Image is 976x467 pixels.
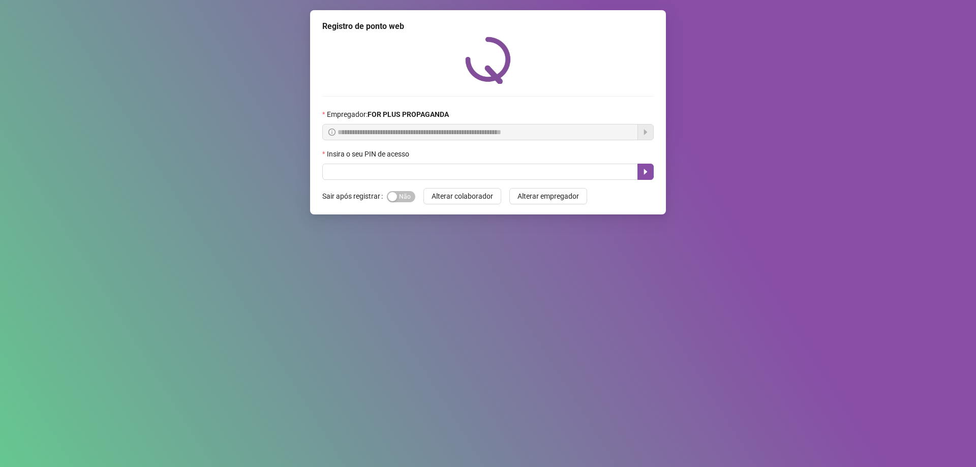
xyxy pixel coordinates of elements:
span: Alterar empregador [517,191,579,202]
label: Sair após registrar [322,188,387,204]
label: Insira o seu PIN de acesso [322,148,416,160]
div: Registro de ponto web [322,20,654,33]
strong: FOR PLUS PROPAGANDA [368,110,449,118]
span: Empregador : [327,109,449,120]
span: info-circle [328,129,335,136]
span: caret-right [642,168,650,176]
button: Alterar empregador [509,188,587,204]
button: Alterar colaborador [423,188,501,204]
span: Alterar colaborador [432,191,493,202]
img: QRPoint [465,37,511,84]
